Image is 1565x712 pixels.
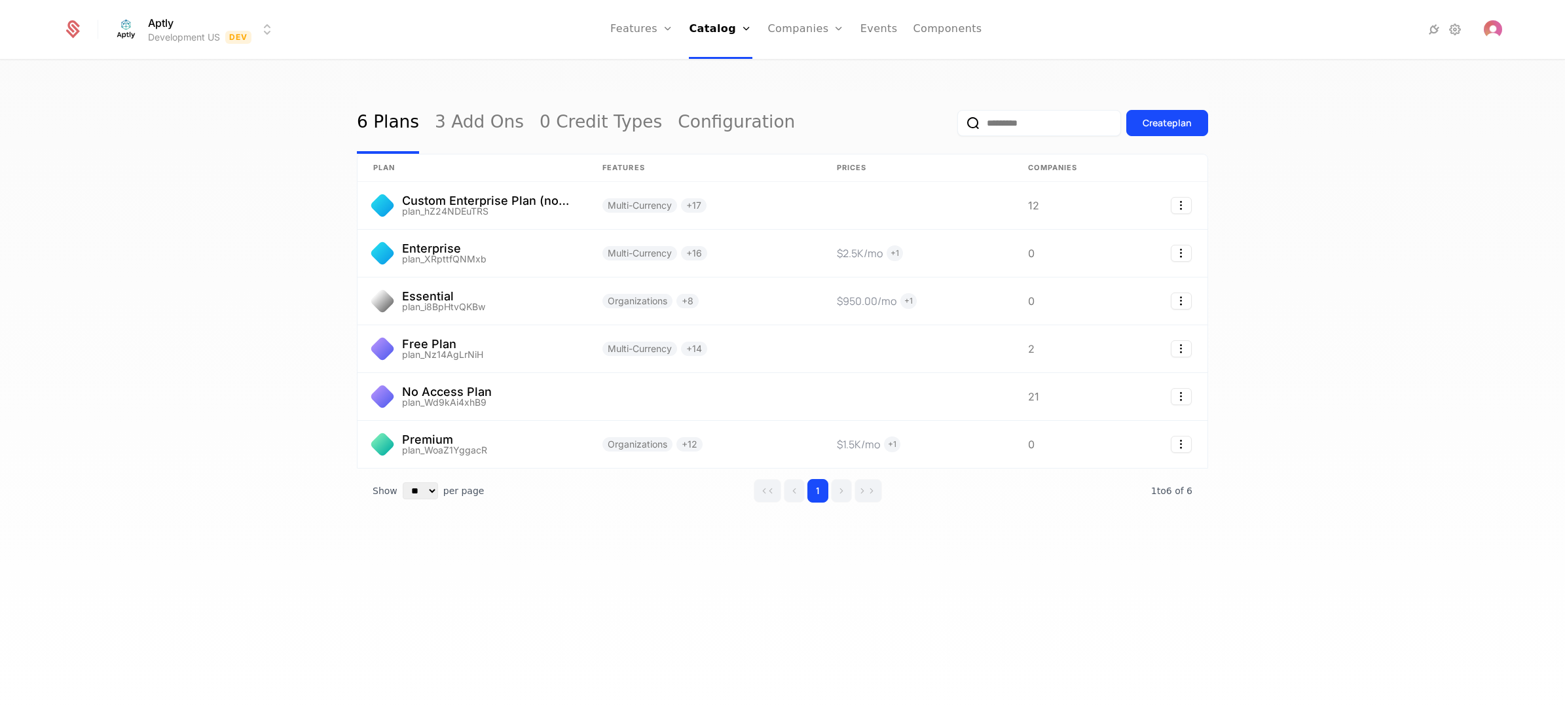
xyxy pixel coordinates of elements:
span: 1 to 6 of [1151,486,1187,496]
div: Development US [148,31,220,44]
button: Open user button [1484,20,1502,39]
button: Select action [1171,436,1192,453]
button: Go to next page [831,479,852,503]
span: Aptly [148,15,174,31]
button: Createplan [1126,110,1208,136]
a: Integrations [1426,22,1442,37]
a: 0 Credit Types [540,92,662,154]
span: Dev [225,31,252,44]
th: Prices [821,154,1012,182]
button: Select action [1171,340,1192,357]
button: Select action [1171,197,1192,214]
img: 's logo [1484,20,1502,39]
button: Select action [1171,293,1192,310]
th: Companies [1012,154,1117,182]
span: per page [443,484,485,497]
button: Select action [1171,388,1192,405]
span: 6 [1151,486,1192,496]
a: 6 Plans [357,92,419,154]
button: Go to page 1 [807,479,828,503]
img: Aptly [110,14,141,45]
button: Go to last page [855,479,882,503]
a: Settings [1447,22,1463,37]
span: Show [373,484,397,497]
button: Select environment [114,15,276,44]
button: Go to first page [754,479,781,503]
div: Page navigation [754,479,882,503]
th: Features [587,154,821,182]
button: Go to previous page [784,479,805,503]
div: Table pagination [357,469,1208,513]
a: Configuration [678,92,795,154]
button: Select action [1171,245,1192,262]
th: plan [358,154,587,182]
div: Create plan [1143,116,1192,130]
a: 3 Add Ons [435,92,524,154]
select: Select page size [403,482,438,499]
